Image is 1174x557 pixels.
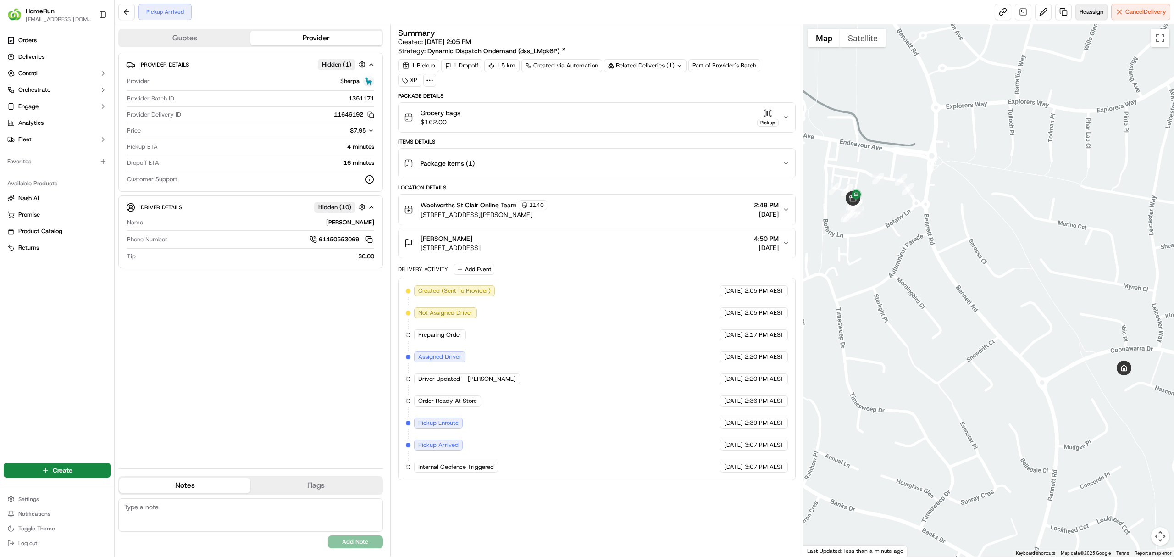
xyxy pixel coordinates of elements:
span: Control [18,69,38,78]
span: Driver Details [141,204,182,211]
button: [EMAIL_ADDRESS][DOMAIN_NAME] [26,16,91,23]
button: Add Event [454,264,494,275]
div: XP [398,74,421,87]
div: 11 [872,173,884,184]
button: HomeRunHomeRun[EMAIL_ADDRESS][DOMAIN_NAME] [4,4,95,26]
span: 2:05 PM AEST [745,287,784,295]
span: Log out [18,540,37,547]
div: 2 [841,184,853,196]
span: Product Catalog [18,227,62,235]
button: Toggle Theme [4,522,111,535]
span: Pickup ETA [127,143,158,151]
button: Promise [4,207,111,222]
span: Create [53,466,72,475]
a: Deliveries [4,50,111,64]
span: Order Ready At Store [418,397,477,405]
button: Settings [4,493,111,506]
span: [DATE] [724,353,743,361]
span: Dropoff ETA [127,159,159,167]
span: Tip [127,252,136,261]
span: 1351171 [349,95,374,103]
span: Hidden ( 10 ) [318,203,351,212]
span: [STREET_ADDRESS][PERSON_NAME] [421,210,547,219]
span: 2:36 PM AEST [745,397,784,405]
div: [PERSON_NAME] [147,218,374,227]
span: Returns [18,244,39,252]
button: Provider DetailsHidden (1) [126,57,375,72]
button: Fleet [4,132,111,147]
span: Toggle Theme [18,525,55,532]
button: Notifications [4,507,111,520]
img: Google [806,545,836,557]
button: Map camera controls [1151,527,1169,546]
button: HomeRun [26,6,55,16]
span: [DATE] [724,309,743,317]
span: Created (Sent To Provider) [418,287,491,295]
div: 17 [843,210,855,222]
span: 2:05 PM AEST [745,309,784,317]
span: 1140 [529,201,544,209]
div: Favorites [4,154,111,169]
h3: Summary [398,29,435,37]
button: Woolworths St Clair Online Team1140[STREET_ADDRESS][PERSON_NAME]2:48 PM[DATE] [399,195,795,225]
span: Nash AI [18,194,39,202]
span: Customer Support [127,175,177,184]
span: 2:48 PM [754,201,779,210]
button: Product Catalog [4,224,111,239]
button: Show satellite imagery [840,29,886,47]
span: [STREET_ADDRESS] [421,243,481,252]
span: Pickup Enroute [418,419,459,427]
span: Orchestrate [18,86,50,94]
a: Returns [7,244,107,252]
div: Location Details [398,184,796,191]
div: Strategy: [398,46,566,56]
button: Package Items (1) [399,149,795,178]
img: sherpa_logo.png [363,76,374,87]
span: Phone Number [127,235,167,244]
span: 4:50 PM [754,234,779,243]
span: Preparing Order [418,331,462,339]
a: 61450553069 [310,234,374,245]
span: Internal Geofence Triggered [418,463,494,471]
button: Create [4,463,111,478]
span: [DATE] [724,397,743,405]
button: Quotes [119,31,250,45]
span: 3:07 PM AEST [745,463,784,471]
div: 18 [850,200,862,212]
div: 12 [852,206,864,218]
div: Created via Automation [521,59,602,72]
a: Dynamic Dispatch Ondemand (dss_LMpk6P) [427,46,566,56]
a: Orders [4,33,111,48]
span: Analytics [18,119,44,127]
a: Analytics [4,116,111,130]
span: 61450553069 [319,235,359,244]
span: Price [127,127,141,135]
span: [DATE] [754,210,779,219]
button: Toggle fullscreen view [1151,29,1169,47]
button: Control [4,66,111,81]
span: Sherpa [340,77,360,85]
span: $162.00 [421,117,460,127]
button: Grocery Bags$162.00Pickup [399,103,795,132]
span: Engage [18,102,39,111]
div: 1 Pickup [398,59,439,72]
div: Package Details [398,92,796,100]
div: 14 [851,199,863,211]
div: Available Products [4,176,111,191]
button: Pickup [757,109,779,127]
div: 1 Dropoff [441,59,482,72]
span: Pickup Arrived [418,441,459,449]
div: Pickup [757,119,779,127]
span: [DATE] [724,375,743,383]
div: 16 minutes [163,159,374,167]
a: Report a map error [1135,551,1171,556]
span: 2:20 PM AEST [745,353,784,361]
button: Hidden (10) [314,201,368,213]
button: $7.95 [293,127,374,135]
button: Flags [250,478,382,493]
span: [PERSON_NAME] [421,234,472,243]
a: Promise [7,211,107,219]
span: Settings [18,496,39,503]
span: Created: [398,37,471,46]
